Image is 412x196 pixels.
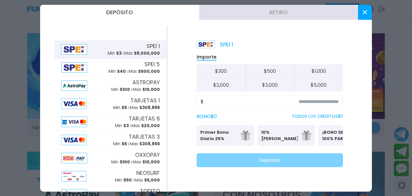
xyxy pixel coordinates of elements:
button: 10% [PERSON_NAME] [258,125,315,146]
span: $ 10,000 [142,86,160,92]
button: ¡BONO SEMANAL 100% PARA DEPORTES! [319,125,376,146]
span: OXXOPAY [135,151,160,159]
button: AlipayTARJETAS 6Min $3Max $20,000 [55,113,166,131]
label: BONO $ 0 [197,113,217,120]
p: Max [130,141,160,147]
button: AlipayASTROPAYMin $100Max $10,000 [55,76,166,95]
span: $ 40 [117,68,126,74]
button: AlipayTARJETAS 1Min $5Max $308,866 [55,95,166,113]
span: TARJETAS 6 [129,114,160,123]
button: Depósito [40,5,199,20]
button: AlipayTARJETAS 3Min $5Max $308,866 [55,131,166,149]
p: Max [133,86,160,93]
p: Min [108,50,122,56]
img: Alipay [61,44,87,54]
span: ASTROPAY [132,78,160,86]
span: $ 100 [120,86,130,92]
p: Max [130,104,160,111]
img: Alipay [61,153,87,163]
span: $ 8,000,000 [134,50,160,56]
span: $ 20,000 [141,123,160,129]
p: Min [109,68,126,75]
p: Max [133,159,160,165]
span: TARJETAS 1 [131,96,160,104]
p: Max [128,68,160,75]
p: Min [111,159,130,165]
span: $ 5 [122,141,127,147]
img: Alipay [61,98,87,109]
p: Min [115,177,132,183]
button: $2,000 [197,78,246,92]
img: Alipay [61,80,87,91]
button: $500 [246,64,294,78]
img: Alipay [61,62,87,72]
button: AlipayNEOSURFMin $50Max $5,000 [55,167,166,185]
button: AlipaySPEI 5Min $40Max $500,000 [55,58,166,76]
p: Max [135,177,160,183]
span: $ 308,866 [139,141,160,147]
button: AlipaySPEI 1Min $3Max $8,000,000 [55,40,166,58]
span: $ 5 [122,104,127,111]
button: $5,000 [294,78,343,92]
span: $ 500,000 [138,68,160,74]
p: Min [115,123,129,129]
button: Depósito [197,153,343,167]
img: Alipay [61,116,87,127]
span: TODITO [140,187,160,195]
button: $1,000 [294,64,343,78]
span: $ 10,000 [142,159,160,165]
p: Min [113,141,127,147]
button: AlipayOXXOPAYMin $100Max $10,000 [55,149,166,167]
span: $ 5,000 [144,177,160,183]
p: 10% [PERSON_NAME] [261,129,298,142]
p: Max [124,50,160,56]
p: Max [132,123,160,129]
span: SPEI 5 [144,60,160,68]
img: gift [241,130,250,140]
button: $3,000 [246,78,294,92]
span: $ 3 [116,50,122,56]
span: $ 50 [123,177,132,183]
img: gift [302,130,311,140]
img: Platform Logo [197,40,215,48]
p: ¡BONO SEMANAL 100% PARA DEPORTES! [322,129,359,142]
span: $ [201,98,204,105]
img: Alipay [61,171,86,181]
p: Primer Bono Diario 25% [200,129,237,142]
button: Primer Bono Diario 25% [197,125,254,146]
span: $ 3 [123,123,129,129]
span: $ 308,866 [139,104,160,111]
img: Alipay [61,134,87,145]
p: SPEI 1 [197,40,233,48]
button: $300 [197,64,246,78]
span: NEOSURF [136,169,160,177]
span: SPEI 1 [147,42,160,50]
span: TARJETAS 3 [129,133,160,141]
p: Min [111,86,130,93]
p: Min [113,104,127,111]
button: Retiro [199,5,358,20]
p: Importe [197,53,217,60]
span: $ 100 [120,159,130,165]
p: TODOS LOS CREDITOS $ 0 [292,113,343,120]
